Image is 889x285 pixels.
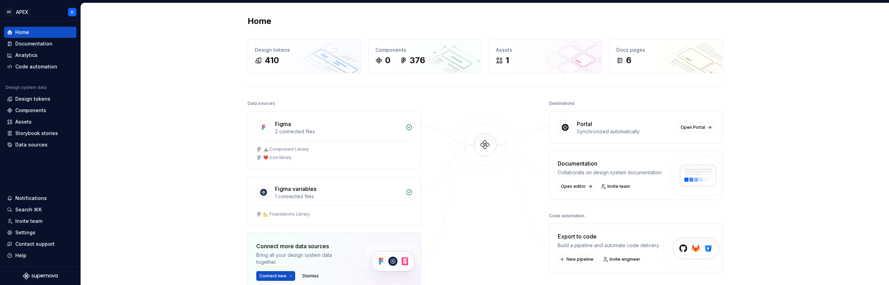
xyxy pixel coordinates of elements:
a: Figma2 connected files⛰️ Component Library❤️ Icon library [248,111,421,169]
a: Data sources [4,139,76,150]
div: Synchronized automatically [577,128,673,135]
div: Storybook stories [15,130,58,137]
span: New pipeline [566,257,593,262]
div: ⛰️ Component Library [263,146,309,152]
div: Collaborate on design system documentation. [558,169,663,176]
div: Assets [496,47,595,53]
div: Design tokens [15,95,50,102]
div: Search ⌘K [15,206,42,213]
button: New pipeline [558,254,597,264]
button: Dismiss [299,271,322,281]
a: Storybook stories [4,128,76,139]
a: Invite team [4,216,76,227]
a: Open Portal [678,123,714,132]
button: Notifications [4,193,76,204]
div: Help [15,252,26,259]
div: Home [15,29,29,36]
a: Open editor [558,182,595,191]
div: Settings [15,229,35,236]
button: Search ⌘K [4,204,76,215]
div: 410 [265,55,279,66]
a: Assets1 [489,39,602,73]
div: ❤️ Icon library [263,155,292,160]
div: Connect more data sources [256,242,350,250]
span: Dismiss [302,273,319,279]
a: Assets [4,116,76,127]
div: 376 [410,55,425,66]
div: D [71,9,74,15]
div: Invite team [15,218,42,225]
div: 0 [385,55,390,66]
div: 1 connected files [275,193,401,200]
span: Invite engineer [609,257,640,262]
div: 2 connected files [275,128,401,135]
button: Help [4,250,76,261]
div: Build a pipeline and automate code delivery. [558,242,660,249]
a: Figma variables1 connected files📐 Foundations Library [248,176,421,226]
div: Docs pages [616,47,715,53]
a: Invite engineer [601,254,643,264]
div: 📐 Foundations Library [263,211,310,217]
div: Analytics [15,52,38,59]
svg: Supernova Logo [23,273,58,279]
a: Settings [4,227,76,238]
div: OF [5,8,13,16]
div: Contact support [15,241,55,248]
div: Export to code [558,232,660,241]
div: Documentation [15,40,52,47]
div: Components [15,107,46,114]
div: APEX [16,9,28,16]
div: Assets [15,118,32,125]
a: Docs pages6 [609,39,723,73]
div: Figma [275,120,291,128]
div: Code automation [549,211,584,221]
span: Connect new [259,273,286,279]
span: Open editor [561,184,586,189]
div: Bring all your design system data together. [256,252,350,266]
span: Invite team [607,184,630,189]
button: Connect new [256,271,295,281]
div: Figma variables [275,185,316,193]
div: Destinations [549,99,575,108]
a: Design tokens410 [248,39,361,73]
a: Design tokens [4,93,76,104]
a: Invite team [599,182,633,191]
h2: Home [248,16,271,27]
div: Documentation [558,159,663,168]
div: Data sources [248,99,275,108]
a: Home [4,27,76,38]
div: 6 [626,55,631,66]
div: Notifications [15,195,47,202]
a: Documentation [4,38,76,49]
button: Contact support [4,238,76,250]
span: Open Portal [681,125,705,130]
div: Components [375,47,474,53]
div: Code automation [15,63,57,70]
div: Design tokens [255,47,354,53]
a: Components0376 [368,39,482,73]
a: Analytics [4,50,76,61]
a: Components [4,105,76,116]
button: OFAPEXD [1,5,79,19]
div: Portal [577,120,592,128]
div: Data sources [15,141,48,148]
div: Design system data [6,85,47,90]
a: Code automation [4,61,76,72]
div: 1 [506,55,509,66]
